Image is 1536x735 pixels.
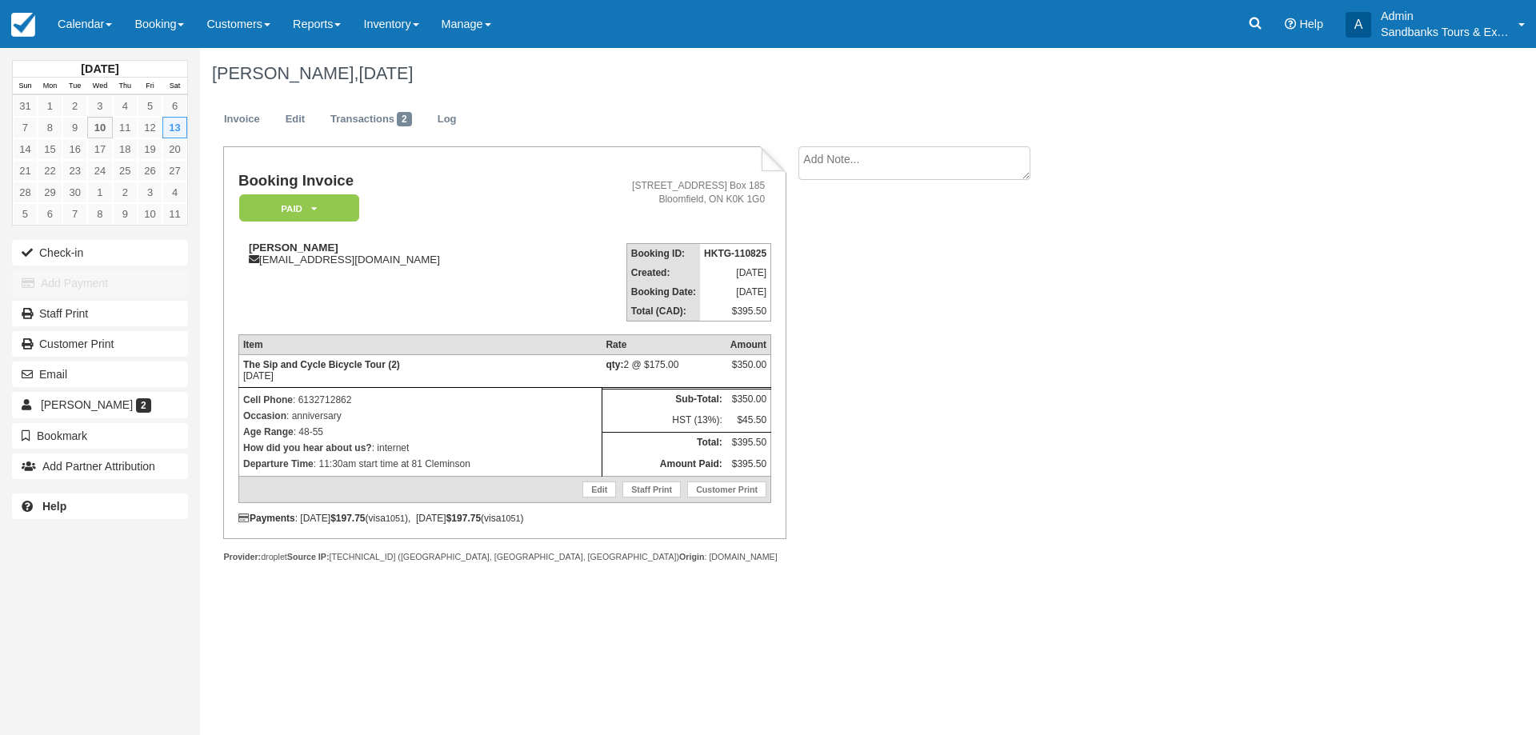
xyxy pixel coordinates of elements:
a: 7 [13,117,38,138]
h1: Booking Invoice [238,173,548,190]
a: 16 [62,138,87,160]
a: 23 [62,160,87,182]
button: Add Payment [12,270,188,296]
a: Customer Print [687,481,766,497]
a: 3 [138,182,162,203]
button: Add Partner Attribution [12,453,188,479]
a: 10 [87,117,112,138]
strong: [PERSON_NAME] [249,242,338,254]
a: 4 [113,95,138,117]
strong: Payments [238,513,295,524]
th: Booking Date: [626,282,700,302]
th: Mon [38,78,62,95]
th: Created: [626,263,700,282]
th: Total (CAD): [626,302,700,322]
td: HST (13%): [602,410,726,432]
td: $395.50 [726,454,771,476]
a: 18 [113,138,138,160]
a: 2 [62,95,87,117]
strong: Age Range [243,426,294,437]
span: 2 [397,112,412,126]
div: : [DATE] (visa ), [DATE] (visa ) [238,513,771,524]
i: Help [1285,18,1296,30]
td: [DATE] [238,355,602,388]
b: Help [42,500,66,513]
a: Paid [238,194,354,223]
a: [PERSON_NAME] 2 [12,392,188,417]
h1: [PERSON_NAME], [212,64,1340,83]
th: Rate [602,335,726,355]
a: 1 [38,95,62,117]
span: Help [1299,18,1323,30]
p: : 6132712862 [243,392,598,408]
strong: How did you hear about us? [243,442,372,453]
a: 26 [138,160,162,182]
a: Customer Print [12,331,188,357]
em: Paid [239,194,359,222]
button: Email [12,362,188,387]
a: 7 [62,203,87,225]
th: Fri [138,78,162,95]
a: 12 [138,117,162,138]
a: Staff Print [622,481,681,497]
a: 3 [87,95,112,117]
p: : anniversary [243,408,598,424]
th: Wed [87,78,112,95]
th: Sub-Total: [602,389,726,410]
td: $395.50 [726,433,771,454]
a: 14 [13,138,38,160]
th: Booking ID: [626,244,700,264]
a: 15 [38,138,62,160]
td: [DATE] [700,263,771,282]
a: 11 [162,203,187,225]
a: 22 [38,160,62,182]
a: Log [426,104,469,135]
a: Staff Print [12,301,188,326]
a: 6 [38,203,62,225]
td: $45.50 [726,410,771,432]
a: 25 [113,160,138,182]
td: 2 @ $175.00 [602,355,726,388]
p: : 48-55 [243,424,598,440]
a: Invoice [212,104,272,135]
a: 5 [138,95,162,117]
span: [DATE] [358,63,413,83]
a: Help [12,493,188,519]
a: Edit [274,104,317,135]
td: $395.50 [700,302,771,322]
strong: Source IP: [287,552,330,561]
a: 4 [162,182,187,203]
a: 2 [113,182,138,203]
strong: Cell Phone [243,394,293,405]
a: 9 [62,117,87,138]
th: Amount Paid: [602,454,726,476]
th: Amount [726,335,771,355]
img: checkfront-main-nav-mini-logo.png [11,13,35,37]
a: 11 [113,117,138,138]
div: [EMAIL_ADDRESS][DOMAIN_NAME] [238,242,548,266]
a: 30 [62,182,87,203]
th: Thu [113,78,138,95]
a: 28 [13,182,38,203]
span: 2 [136,398,151,413]
a: 24 [87,160,112,182]
a: Edit [582,481,616,497]
p: : 11:30am start time at 81 Cleminson [243,456,598,472]
div: droplet [TECHNICAL_ID] ([GEOGRAPHIC_DATA], [GEOGRAPHIC_DATA], [GEOGRAPHIC_DATA]) : [DOMAIN_NAME] [223,551,786,563]
address: [STREET_ADDRESS] Box 185 Bloomfield, ON K0K 1G0 [554,179,765,206]
strong: $197.75 [330,513,365,524]
th: Sun [13,78,38,95]
strong: Occasion [243,410,286,421]
a: Transactions2 [318,104,424,135]
p: Admin [1381,8,1509,24]
th: Tue [62,78,87,95]
strong: $197.75 [446,513,481,524]
th: Item [238,335,602,355]
a: 27 [162,160,187,182]
strong: Origin [679,552,704,561]
td: [DATE] [700,282,771,302]
a: 5 [13,203,38,225]
th: Sat [162,78,187,95]
div: A [1346,12,1371,38]
a: 9 [113,203,138,225]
